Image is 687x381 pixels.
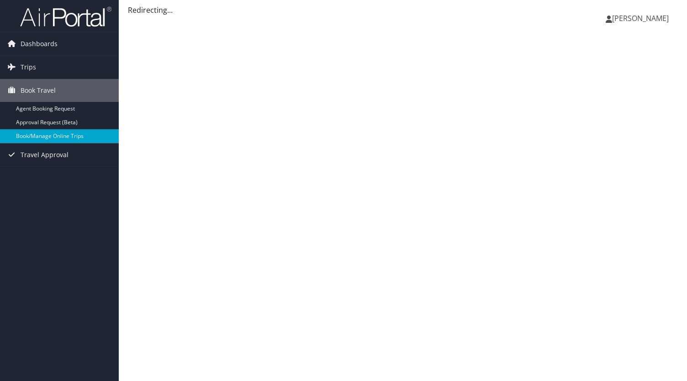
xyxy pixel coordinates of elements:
span: Dashboards [21,32,58,55]
span: Travel Approval [21,143,69,166]
span: Book Travel [21,79,56,102]
span: [PERSON_NAME] [612,13,669,23]
div: Redirecting... [128,5,678,16]
span: Trips [21,56,36,79]
a: [PERSON_NAME] [606,5,678,32]
img: airportal-logo.png [20,6,111,27]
